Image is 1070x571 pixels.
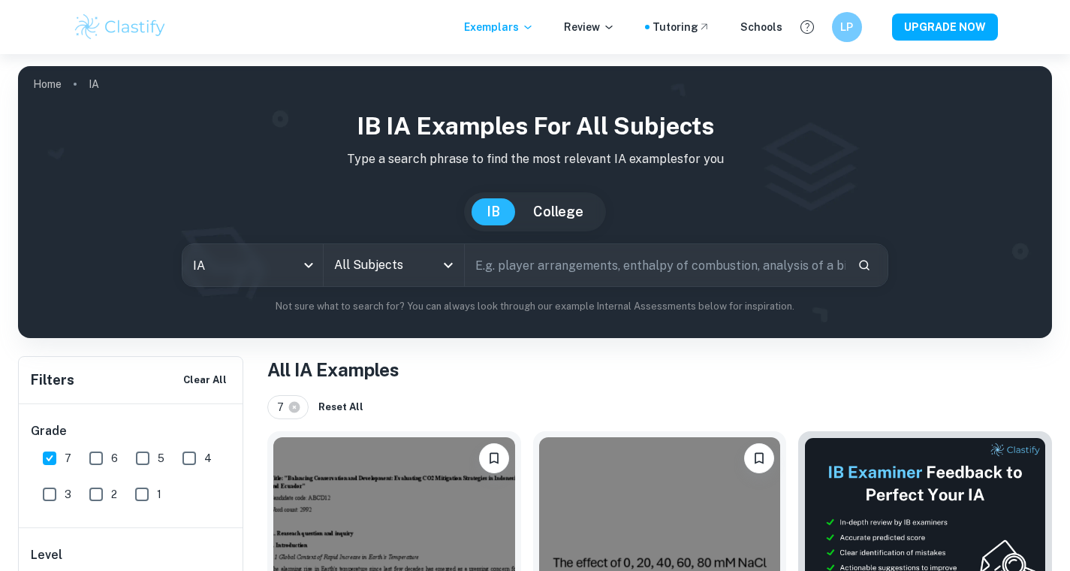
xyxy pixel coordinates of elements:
button: Bookmark [744,443,774,473]
button: LP [832,12,862,42]
span: 4 [204,450,212,467]
a: Tutoring [653,19,710,35]
span: 6 [111,450,118,467]
span: 3 [65,486,71,503]
p: IA [89,76,99,92]
span: 2 [111,486,117,503]
button: UPGRADE NOW [892,14,998,41]
input: E.g. player arrangements, enthalpy of combustion, analysis of a big city... [465,244,846,286]
p: Review [564,19,615,35]
button: Clear All [179,369,231,391]
a: Schools [740,19,782,35]
h6: Grade [31,422,232,440]
h1: All IA Examples [267,356,1052,383]
div: IA [182,244,323,286]
h1: IB IA examples for all subjects [30,108,1040,144]
p: Not sure what to search for? You can always look through our example Internal Assessments below f... [30,299,1040,314]
p: Exemplars [464,19,534,35]
button: Help and Feedback [794,14,820,40]
button: Open [438,255,459,276]
button: Reset All [315,396,367,418]
button: College [518,198,598,225]
h6: Level [31,546,232,564]
h6: LP [838,19,855,35]
button: Bookmark [479,443,509,473]
h6: Filters [31,370,74,391]
span: 7 [65,450,71,467]
span: 7 [277,399,291,415]
img: profile cover [18,66,1052,338]
span: 5 [158,450,164,467]
span: 1 [157,486,161,503]
button: IB [472,198,515,225]
img: Clastify logo [73,12,168,42]
button: Search [851,252,877,278]
a: Home [33,74,62,95]
p: Type a search phrase to find the most relevant IA examples for you [30,150,1040,168]
div: 7 [267,395,309,419]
